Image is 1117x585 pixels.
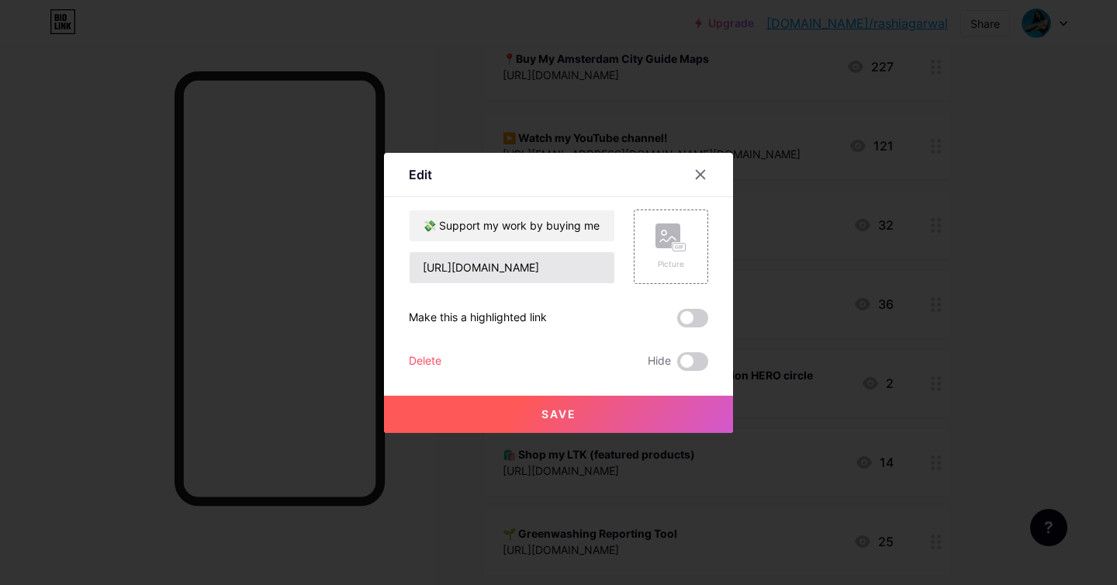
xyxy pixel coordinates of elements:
div: Delete [409,352,441,371]
span: Save [541,407,576,421]
input: Title [410,210,614,241]
div: Edit [409,165,432,184]
div: Picture [655,258,686,270]
div: Make this a highlighted link [409,309,547,327]
span: Hide [648,352,671,371]
button: Save [384,396,733,433]
input: URL [410,252,614,283]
